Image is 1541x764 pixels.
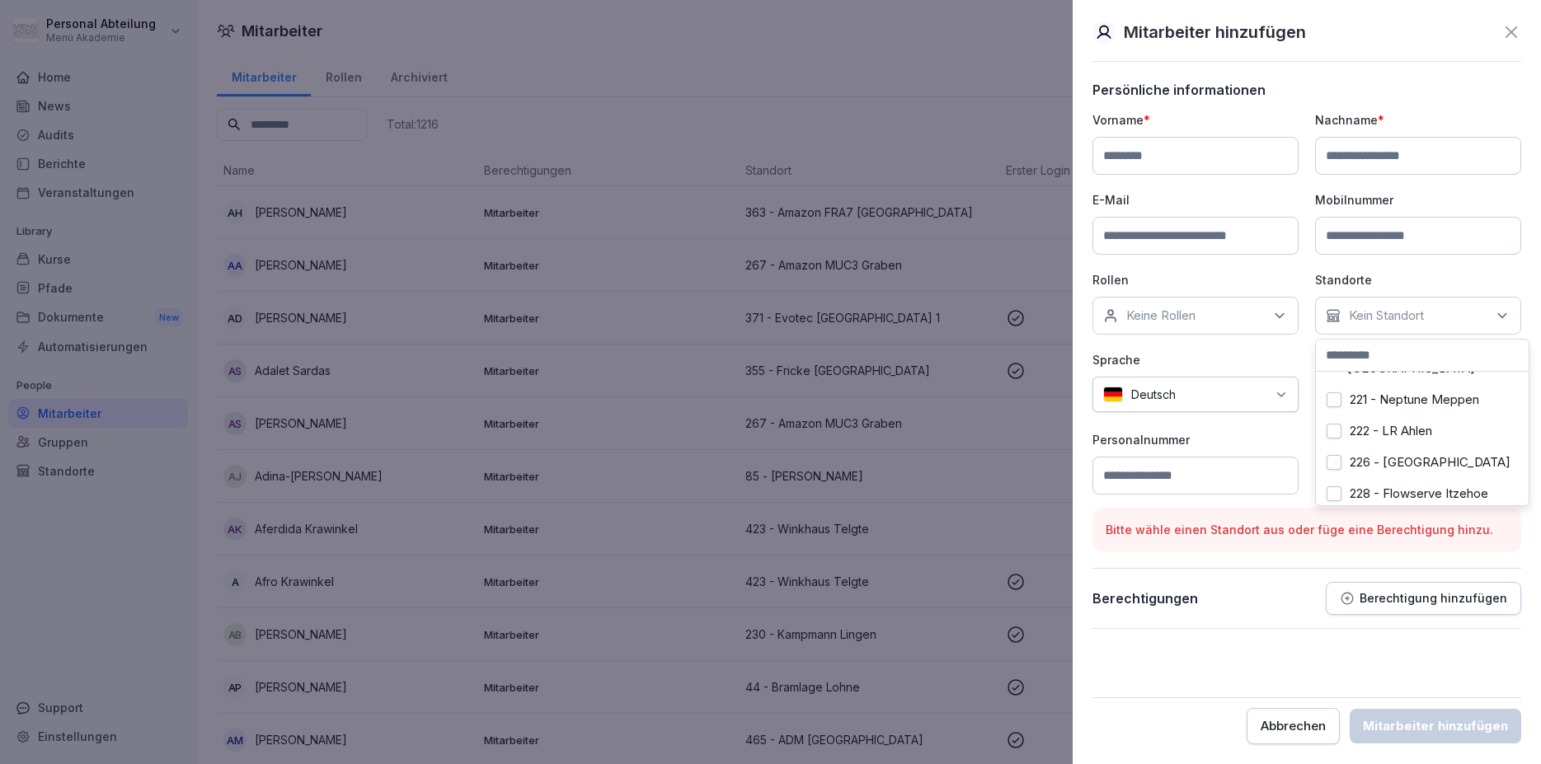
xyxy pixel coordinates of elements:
label: 222 - LR Ahlen [1350,424,1432,438]
p: Vorname [1092,111,1299,129]
div: Mitarbeiter hinzufügen [1363,717,1508,735]
p: Keine Rollen [1126,307,1196,324]
p: Bitte wähle einen Standort aus oder füge eine Berechtigung hinzu. [1106,521,1508,538]
p: E-Mail [1092,191,1299,209]
p: Personalnummer [1092,431,1299,448]
p: Nachname [1315,111,1521,129]
img: de.svg [1103,387,1123,402]
label: 228 - Flowserve Itzehoe [1350,486,1488,501]
p: Kein Standort [1349,307,1424,324]
button: Mitarbeiter hinzufügen [1350,709,1521,743]
p: Berechtigung hinzufügen [1360,592,1507,605]
button: Abbrechen [1247,708,1340,744]
div: Abbrechen [1261,717,1326,735]
p: Mobilnummer [1315,191,1521,209]
label: 226 - [GEOGRAPHIC_DATA] [1350,455,1510,470]
div: Deutsch [1092,377,1299,412]
button: Berechtigung hinzufügen [1326,582,1521,615]
p: Sprache [1092,351,1299,368]
p: Mitarbeiter hinzufügen [1124,20,1306,45]
label: 221 - Neptune Meppen [1350,392,1479,407]
p: Persönliche informationen [1092,82,1521,98]
p: Berechtigungen [1092,590,1198,607]
p: Rollen [1092,271,1299,288]
p: Standorte [1315,271,1521,288]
